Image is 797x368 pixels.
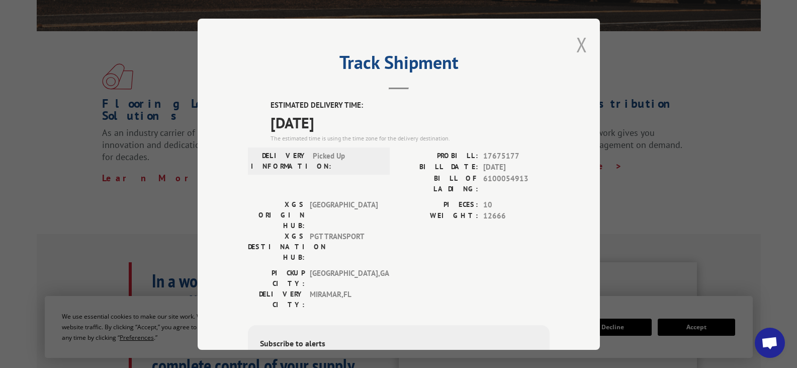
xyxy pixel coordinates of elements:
[399,173,478,194] label: BILL OF LADING:
[251,150,308,171] label: DELIVERY INFORMATION:
[483,199,550,210] span: 10
[310,267,378,288] span: [GEOGRAPHIC_DATA] , GA
[271,133,550,142] div: The estimated time is using the time zone for the delivery destination.
[399,150,478,162] label: PROBILL:
[248,231,305,262] label: XGS DESTINATION HUB:
[271,111,550,133] span: [DATE]
[399,210,478,222] label: WEIGHT:
[483,210,550,222] span: 12666
[310,199,378,231] span: [GEOGRAPHIC_DATA]
[483,150,550,162] span: 17675177
[310,288,378,310] span: MIRAMAR , FL
[248,267,305,288] label: PICKUP CITY:
[483,173,550,194] span: 6100054913
[483,162,550,173] span: [DATE]
[248,55,550,75] h2: Track Shipment
[271,100,550,111] label: ESTIMATED DELIVERY TIME:
[248,288,305,310] label: DELIVERY CITY:
[399,162,478,173] label: BILL DATE:
[313,150,381,171] span: Picked Up
[260,337,538,351] div: Subscribe to alerts
[755,328,785,358] div: Open chat
[576,31,587,58] button: Close modal
[399,199,478,210] label: PIECES:
[248,199,305,231] label: XGS ORIGIN HUB:
[310,231,378,262] span: PGT TRANSPORT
